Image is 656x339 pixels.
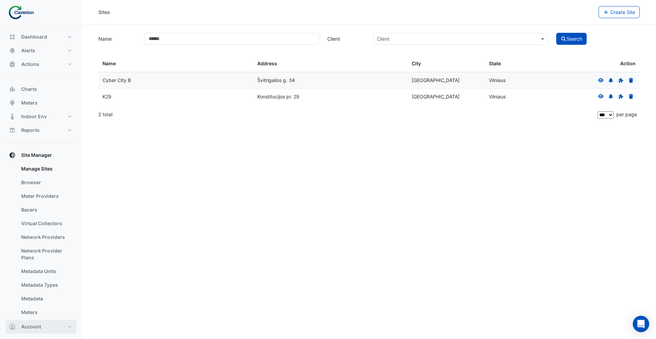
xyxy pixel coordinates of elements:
[628,94,634,99] a: Delete Site
[5,148,77,162] button: Site Manager
[21,47,35,54] span: Alerts
[16,292,77,306] a: Metadata
[257,77,404,84] div: Švitrigailos g. 34
[412,77,481,84] div: [GEOGRAPHIC_DATA]
[16,306,77,319] a: Meters
[16,189,77,203] a: Meter Providers
[489,77,558,84] div: Vilniaus
[5,82,77,96] button: Charts
[5,123,77,137] button: Reports
[5,44,77,57] button: Alerts
[102,60,116,66] span: Name
[21,33,47,40] span: Dashboard
[323,33,369,45] label: Client
[556,33,587,45] button: Search
[616,111,637,117] span: per page
[98,106,596,123] div: 2 total
[610,9,635,15] span: Create Site
[16,217,77,230] a: Virtual Collectors
[16,176,77,189] a: Browser
[21,113,47,120] span: Indoor Env
[94,33,140,45] label: Name
[16,162,77,176] a: Manage Sites
[5,30,77,44] button: Dashboard
[9,113,16,120] app-icon: Indoor Env
[620,60,635,68] span: Action
[16,230,77,244] a: Network Providers
[9,86,16,93] app-icon: Charts
[102,77,249,84] div: Cyber City B
[98,9,110,16] div: Sites
[412,93,481,101] div: [GEOGRAPHIC_DATA]
[628,77,634,83] a: Delete Site
[102,93,249,101] div: K29
[9,99,16,106] app-icon: Meters
[9,127,16,134] app-icon: Reports
[16,278,77,292] a: Metadata Types
[21,61,39,68] span: Actions
[21,99,38,106] span: Meters
[412,60,421,66] span: City
[9,47,16,54] app-icon: Alerts
[8,5,39,19] img: Company Logo
[257,60,277,66] span: Address
[16,203,77,217] a: Bacers
[21,127,40,134] span: Reports
[5,57,77,71] button: Actions
[489,93,558,101] div: Vilniaus
[21,86,37,93] span: Charts
[257,93,404,101] div: Konstitucijos pr. 29
[599,6,640,18] button: Create Site
[489,60,501,66] span: State
[21,152,52,159] span: Site Manager
[633,316,649,332] div: Open Intercom Messenger
[5,110,77,123] button: Indoor Env
[5,96,77,110] button: Meters
[16,265,77,278] a: Metadata Units
[9,33,16,40] app-icon: Dashboard
[9,152,16,159] app-icon: Site Manager
[16,244,77,265] a: Network Provider Plans
[9,61,16,68] app-icon: Actions
[5,320,77,334] button: Account
[21,323,41,330] span: Account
